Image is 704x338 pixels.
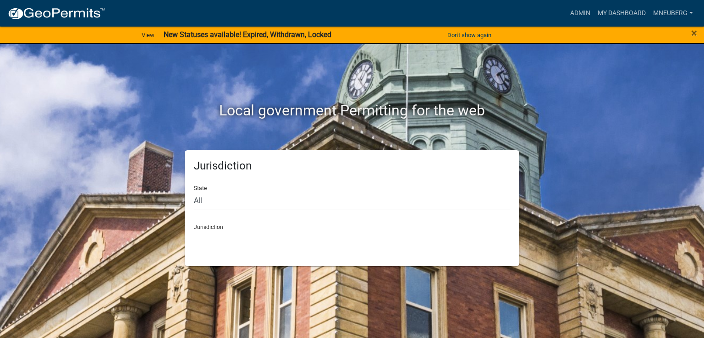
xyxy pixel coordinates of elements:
[98,102,606,119] h2: Local government Permitting for the web
[444,27,495,43] button: Don't show again
[594,5,649,22] a: My Dashboard
[691,27,697,39] span: ×
[566,5,594,22] a: Admin
[649,5,697,22] a: MNeuberg
[691,27,697,38] button: Close
[164,30,331,39] strong: New Statuses available! Expired, Withdrawn, Locked
[138,27,158,43] a: View
[194,159,510,173] h5: Jurisdiction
